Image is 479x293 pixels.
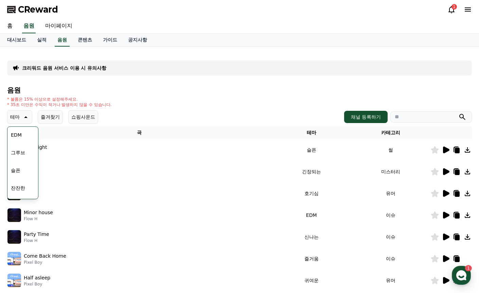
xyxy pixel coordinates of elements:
td: 이슈 [351,248,430,270]
a: 가이드 [97,34,123,47]
td: 호기심 [272,183,351,204]
p: 테마 [10,112,20,122]
td: 유머 [351,270,430,291]
span: 홈 [21,226,25,231]
a: 마이페이지 [40,19,78,33]
td: 이슈 [351,204,430,226]
button: EDM [8,127,24,142]
span: 설정 [105,226,113,231]
button: 그루브 [8,145,28,160]
td: 즐거움 [272,248,351,270]
a: 1 [447,5,456,14]
td: EDM [272,204,351,226]
a: 콘텐츠 [72,34,97,47]
span: 1 [69,215,71,221]
p: Pixel Boy [24,260,66,265]
a: 1대화 [45,216,88,232]
button: 슬픈 [8,163,23,178]
td: 이슈 [351,226,430,248]
button: 테마 [7,110,32,124]
a: CReward [7,4,58,15]
a: 음원 [55,34,70,47]
td: 썰 [351,139,430,161]
a: 공지사항 [123,34,153,47]
p: Flow H [24,238,49,243]
span: CReward [18,4,58,15]
p: Party Time [24,231,49,238]
a: 설정 [88,216,130,232]
a: 홈 [2,216,45,232]
p: Flow H [24,216,53,222]
button: 즐겨찾기 [38,110,63,124]
a: 대시보드 [2,34,32,47]
button: 잔잔한 [8,180,28,195]
span: 대화 [62,226,70,231]
th: 카테고리 [351,126,430,139]
p: Half asleep [24,274,50,281]
td: 슬픈 [272,139,351,161]
p: Come Back Home [24,253,66,260]
p: * 볼륨은 15% 이상으로 설정해주세요. [7,97,112,102]
img: music [7,208,21,222]
p: Pixel Boy [24,281,50,287]
a: 홈 [2,19,18,33]
td: 미스터리 [351,161,430,183]
img: music [7,274,21,287]
p: Minor house [24,209,53,216]
a: 실적 [32,34,52,47]
img: music [7,230,21,244]
h4: 음원 [7,86,472,94]
div: 1 [451,4,457,10]
td: 신나는 [272,226,351,248]
p: * 35초 미만은 수익이 적거나 발생하지 않을 수 있습니다. [7,102,112,107]
td: 긴장되는 [272,161,351,183]
a: 음원 [22,19,36,33]
th: 곡 [7,126,272,139]
a: 크리워드 음원 서비스 이용 시 유의사항 [22,65,106,71]
img: music [7,252,21,265]
th: 테마 [272,126,351,139]
td: 귀여운 [272,270,351,291]
td: 유머 [351,183,430,204]
button: 채널 등록하기 [344,111,388,123]
button: 쇼핑사운드 [68,110,98,124]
